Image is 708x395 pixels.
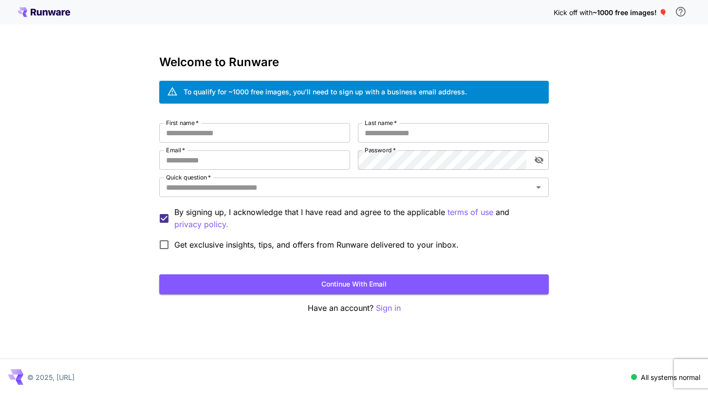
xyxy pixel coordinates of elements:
h3: Welcome to Runware [159,55,549,69]
button: Sign in [376,302,401,314]
label: First name [166,119,199,127]
span: Kick off with [554,8,593,17]
p: By signing up, I acknowledge that I have read and agree to the applicable and [174,206,541,231]
button: In order to qualify for free credit, you need to sign up with a business email address and click ... [671,2,690,21]
button: By signing up, I acknowledge that I have read and agree to the applicable terms of use and [174,218,228,231]
button: Open [532,180,545,194]
label: Email [166,146,185,154]
button: toggle password visibility [530,151,548,169]
p: © 2025, [URL] [27,372,75,382]
label: Password [365,146,396,154]
span: ~1000 free images! 🎈 [593,8,667,17]
button: Continue with email [159,274,549,294]
label: Quick question [166,173,211,181]
p: Have an account? [159,302,549,314]
p: terms of use [447,206,493,218]
div: To qualify for ~1000 free images, you’ll need to sign up with a business email address. [184,87,467,97]
p: privacy policy. [174,218,228,231]
span: Get exclusive insights, tips, and offers from Runware delivered to your inbox. [174,239,459,251]
button: By signing up, I acknowledge that I have read and agree to the applicable and privacy policy. [447,206,493,218]
p: All systems normal [641,372,700,382]
label: Last name [365,119,397,127]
